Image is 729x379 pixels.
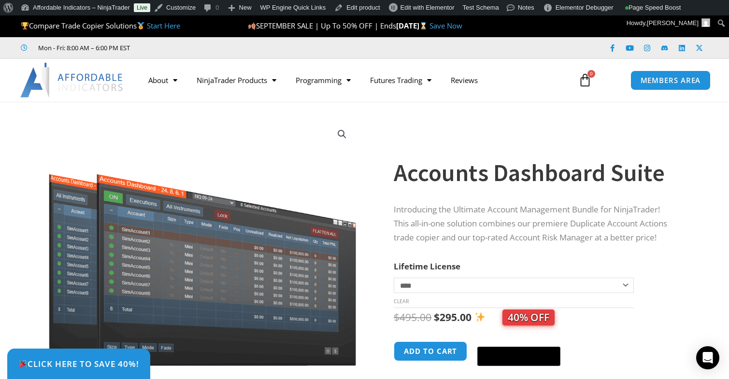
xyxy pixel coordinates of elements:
[647,19,699,27] span: [PERSON_NAME]
[475,312,485,322] img: ✨
[18,360,139,368] span: Click Here to save 40%!
[19,360,27,368] img: 🎉
[587,70,595,78] span: 0
[502,309,555,325] span: 40% OFF
[394,203,676,245] p: Introducing the Ultimate Account Management Bundle for NinjaTrader! This all-in-one solution comb...
[420,22,427,29] img: ⌛
[333,126,351,143] a: View full-screen image gallery
[396,21,429,30] strong: [DATE]
[394,310,431,324] bdi: 495.00
[696,346,719,369] div: Open Intercom Messenger
[134,3,150,12] a: Live
[623,15,714,31] a: Howdy,
[429,21,462,30] a: Save Now
[394,310,400,324] span: $
[139,69,569,91] nav: Menu
[477,347,560,366] button: Buy with GPay
[400,4,455,11] span: Edit with Elementor
[475,340,562,344] iframe: Secure express checkout frame
[564,66,606,94] a: 0
[394,261,460,272] label: Lifetime License
[36,42,130,54] span: Mon - Fri: 8:00 AM – 6:00 PM EST
[286,69,360,91] a: Programming
[21,22,29,29] img: 🏆
[139,69,187,91] a: About
[21,21,180,30] span: Compare Trade Copier Solutions
[394,156,676,190] h1: Accounts Dashboard Suite
[360,69,441,91] a: Futures Trading
[143,43,288,53] iframe: Customer reviews powered by Trustpilot
[248,21,396,30] span: SEPTEMBER SALE | Up To 50% OFF | Ends
[137,22,144,29] img: 🥇
[147,21,180,30] a: Start Here
[394,298,409,305] a: Clear options
[434,310,472,324] bdi: 295.00
[20,63,124,98] img: LogoAI | Affordable Indicators – NinjaTrader
[248,22,256,29] img: 🍂
[394,341,467,361] button: Add to cart
[441,69,487,91] a: Reviews
[630,70,711,90] a: MEMBERS AREA
[641,77,701,84] span: MEMBERS AREA
[7,349,150,379] a: 🎉Click Here to save 40%!
[187,69,286,91] a: NinjaTrader Products
[434,310,440,324] span: $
